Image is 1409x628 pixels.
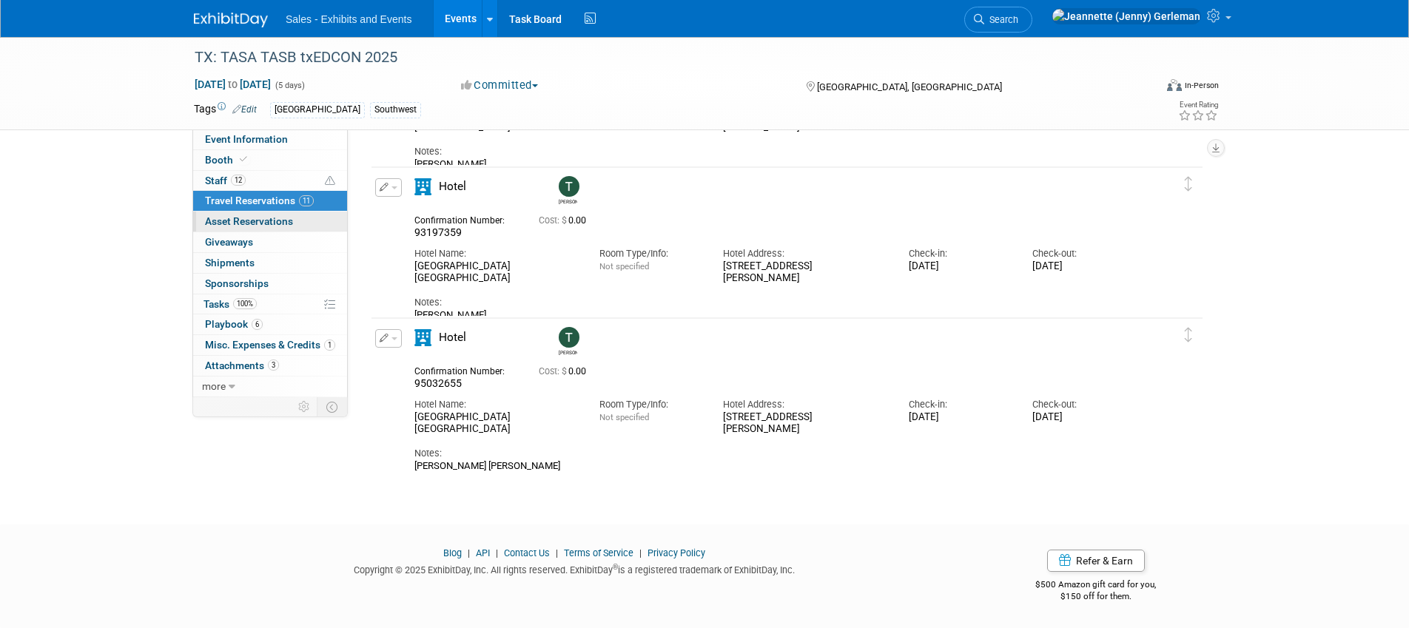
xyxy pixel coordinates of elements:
[232,104,257,115] a: Edit
[559,327,579,348] img: Trenda Treviño-Sims
[193,212,347,232] a: Asset Reservations
[723,260,886,286] div: [STREET_ADDRESS][PERSON_NAME]
[270,102,365,118] div: [GEOGRAPHIC_DATA]
[1047,550,1145,572] a: Refer & Earn
[977,569,1216,603] div: $500 Amazon gift card for you,
[504,547,550,558] a: Contact Us
[723,398,886,411] div: Hotel Address:
[559,348,577,356] div: Trenda Treviño-Sims
[909,411,1010,424] div: [DATE]
[252,319,263,330] span: 6
[194,78,272,91] span: [DATE] [DATE]
[539,366,568,377] span: Cost: $
[193,356,347,376] a: Attachments3
[193,294,347,314] a: Tasks100%
[555,176,581,205] div: Tracie Sullivan
[476,547,490,558] a: API
[414,260,577,286] div: [GEOGRAPHIC_DATA] [GEOGRAPHIC_DATA]
[636,547,645,558] span: |
[456,78,544,93] button: Committed
[205,318,263,330] span: Playbook
[539,215,592,226] span: 0.00
[439,331,466,344] span: Hotel
[194,101,257,118] td: Tags
[414,296,1134,309] div: Notes:
[193,377,347,396] a: more
[205,175,246,186] span: Staff
[193,314,347,334] a: Playbook6
[325,175,335,188] span: Potential Scheduling Conflict -- at least one attendee is tagged in another overlapping event.
[599,247,701,260] div: Room Type/Info:
[324,340,335,351] span: 1
[414,211,517,226] div: Confirmation Number:
[205,359,279,371] span: Attachments
[539,366,592,377] span: 0.00
[817,81,1002,92] span: [GEOGRAPHIC_DATA], [GEOGRAPHIC_DATA]
[299,195,314,206] span: 11
[414,145,1134,158] div: Notes:
[984,14,1018,25] span: Search
[539,215,568,226] span: Cost: $
[414,398,577,411] div: Hotel Name:
[1185,328,1192,342] i: Click and drag to move item
[194,13,268,27] img: ExhibitDay
[205,339,335,351] span: Misc. Expenses & Credits
[564,547,633,558] a: Terms of Service
[205,154,250,166] span: Booth
[1066,77,1219,99] div: Event Format
[1184,80,1219,91] div: In-Person
[233,298,257,309] span: 100%
[599,261,649,271] span: Not specified
[370,102,421,118] div: Southwest
[443,547,462,558] a: Blog
[909,398,1010,411] div: Check-in:
[189,44,1131,71] div: TX: TASA TASB txEDCON 2025
[723,247,886,260] div: Hotel Address:
[414,460,1134,472] div: [PERSON_NAME] [PERSON_NAME]
[193,232,347,252] a: Giveaways
[414,411,577,436] div: [GEOGRAPHIC_DATA] [GEOGRAPHIC_DATA]
[414,329,431,346] i: Hotel
[193,274,347,294] a: Sponsorships
[414,247,577,260] div: Hotel Name:
[909,247,1010,260] div: Check-in:
[193,171,347,191] a: Staff12
[204,298,257,310] span: Tasks
[909,260,1010,273] div: [DATE]
[723,411,886,436] div: [STREET_ADDRESS][PERSON_NAME]
[286,13,411,25] span: Sales - Exhibits and Events
[414,377,462,389] span: 95032655
[613,563,618,571] sup: ®
[205,195,314,206] span: Travel Reservations
[231,175,246,186] span: 12
[193,150,347,170] a: Booth
[599,398,701,411] div: Room Type/Info:
[1032,411,1134,424] div: [DATE]
[464,547,474,558] span: |
[555,327,581,356] div: Trenda Treviño-Sims
[1167,79,1182,91] img: Format-Inperson.png
[205,277,269,289] span: Sponsorships
[193,129,347,149] a: Event Information
[414,447,1134,460] div: Notes:
[414,362,517,377] div: Confirmation Number:
[1052,8,1201,24] img: Jeannette (Jenny) Gerleman
[559,176,579,197] img: Tracie Sullivan
[317,397,348,416] td: Toggle Event Tabs
[202,380,226,392] span: more
[414,158,1134,170] div: [PERSON_NAME]
[414,226,462,238] span: 93197359
[205,215,293,227] span: Asset Reservations
[205,257,255,269] span: Shipments
[414,178,431,195] i: Hotel
[240,155,247,163] i: Booth reservation complete
[194,560,955,577] div: Copyright © 2025 ExhibitDay, Inc. All rights reserved. ExhibitDay is a registered trademark of Ex...
[205,133,288,145] span: Event Information
[977,590,1216,603] div: $150 off for them.
[599,412,649,422] span: Not specified
[226,78,240,90] span: to
[559,197,577,205] div: Tracie Sullivan
[439,180,466,193] span: Hotel
[1032,398,1134,411] div: Check-out:
[492,547,502,558] span: |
